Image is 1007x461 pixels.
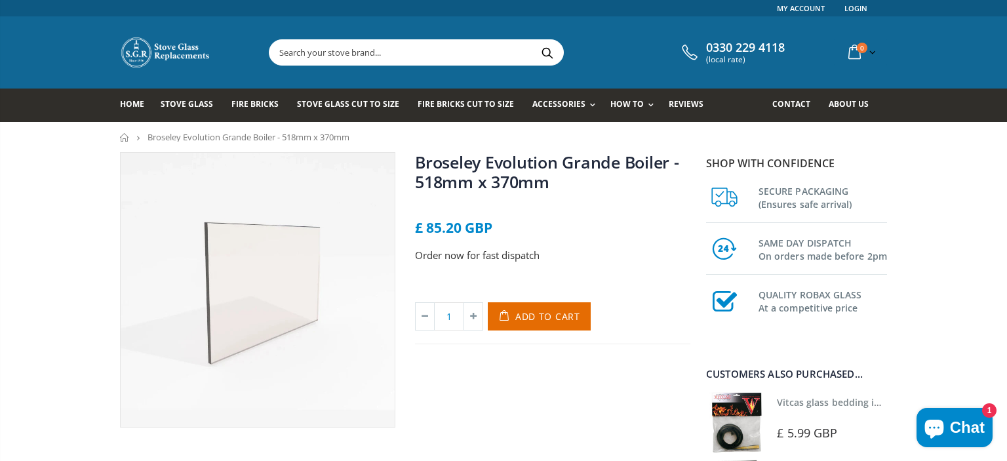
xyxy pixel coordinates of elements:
[777,425,837,441] span: £ 5.99 GBP
[772,89,820,122] a: Contact
[669,89,713,122] a: Reviews
[121,153,395,427] img: Rectangularstoveglass_wider_dde320e4-0418-4da9-898d-af2bbcbad6e6_800x_crop_center.webp
[161,98,213,110] span: Stove Glass
[415,218,492,237] span: £ 85.20 GBP
[161,89,223,122] a: Stove Glass
[706,369,887,379] div: Customers also purchased...
[610,98,644,110] span: How To
[679,41,785,64] a: 0330 229 4118 (local rate)
[829,89,879,122] a: About us
[610,89,660,122] a: How To
[843,39,879,65] a: 0
[759,286,887,315] h3: QUALITY ROBAX GLASS At a competitive price
[532,98,585,110] span: Accessories
[415,151,679,193] a: Broseley Evolution Grande Boiler - 518mm x 370mm
[415,248,690,263] p: Order now for fast dispatch
[759,234,887,263] h3: SAME DAY DISPATCH On orders made before 2pm
[120,98,144,110] span: Home
[231,89,288,122] a: Fire Bricks
[488,302,591,331] button: Add to Cart
[532,40,562,65] button: Search
[297,98,399,110] span: Stove Glass Cut To Size
[269,40,710,65] input: Search your stove brand...
[120,133,130,142] a: Home
[706,41,785,55] span: 0330 229 4118
[148,131,349,143] span: Broseley Evolution Grande Boiler - 518mm x 370mm
[829,98,869,110] span: About us
[231,98,279,110] span: Fire Bricks
[913,408,997,451] inbox-online-store-chat: Shopify online store chat
[759,182,887,211] h3: SECURE PACKAGING (Ensures safe arrival)
[418,98,514,110] span: Fire Bricks Cut To Size
[120,36,212,69] img: Stove Glass Replacement
[515,310,580,323] span: Add to Cart
[706,155,887,171] p: Shop with confidence
[772,98,810,110] span: Contact
[857,43,867,53] span: 0
[706,392,767,453] img: Vitcas stove glass bedding in tape
[706,55,785,64] span: (local rate)
[120,89,154,122] a: Home
[532,89,602,122] a: Accessories
[669,98,703,110] span: Reviews
[418,89,524,122] a: Fire Bricks Cut To Size
[297,89,408,122] a: Stove Glass Cut To Size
